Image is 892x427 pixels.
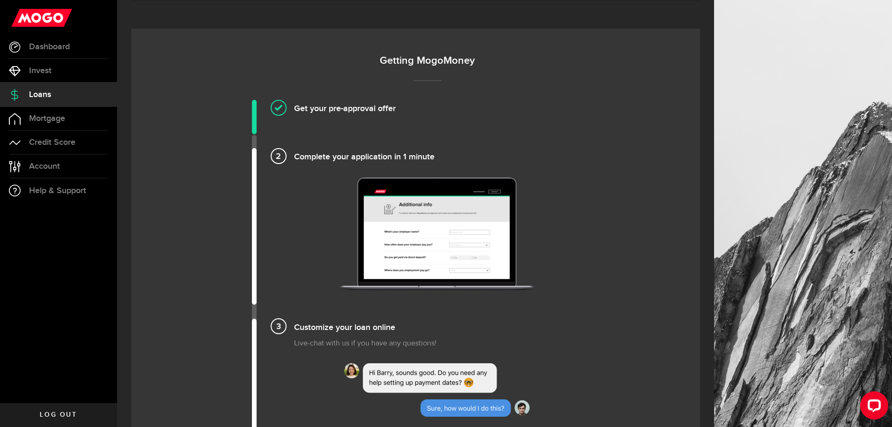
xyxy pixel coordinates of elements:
[29,187,86,195] span: Help & Support
[29,138,75,147] span: Credit Score
[29,67,52,75] span: Invest
[294,100,580,115] h4: Get your pre-approval offer
[29,114,65,123] span: Mortgage
[294,338,580,349] p: Live-chat with us if you have any questions!
[155,53,700,68] h3: Getting MogoMoney
[29,43,70,51] span: Dashboard
[40,412,77,418] span: Log out
[294,319,580,334] h4: Customize your loan online
[294,148,580,164] h4: Complete your application in 1 minute
[853,388,892,427] iframe: LiveChat chat widget
[29,162,60,171] span: Account
[29,90,51,99] span: Loans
